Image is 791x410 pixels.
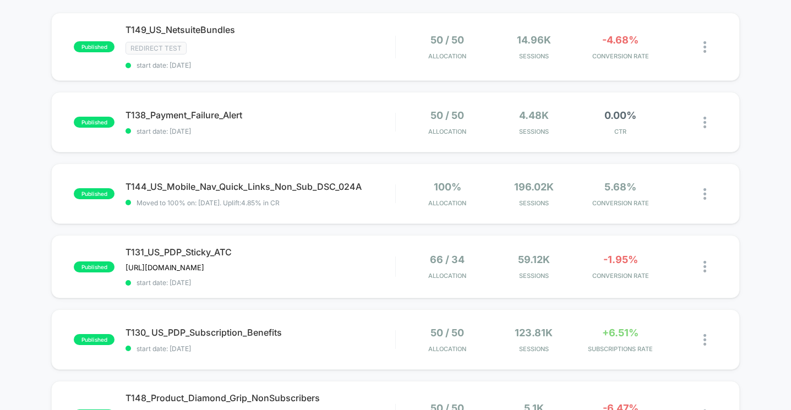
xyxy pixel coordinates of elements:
span: 50 / 50 [430,327,464,338]
span: 50 / 50 [430,34,464,46]
span: published [74,41,114,52]
span: CTR [580,128,661,135]
span: start date: [DATE] [126,61,395,69]
span: CONVERSION RATE [580,52,661,60]
span: 66 / 34 [430,254,465,265]
span: Sessions [493,199,574,207]
img: close [703,117,706,128]
img: close [703,188,706,200]
span: -1.95% [603,254,638,265]
span: Allocation [428,52,466,60]
span: 50 / 50 [430,110,464,121]
img: close [703,261,706,272]
span: 5.68% [604,181,636,193]
span: Allocation [428,199,466,207]
span: 196.02k [514,181,554,193]
span: 100% [434,181,461,193]
span: T138_Payment_Failure_Alert [126,110,395,121]
span: Allocation [428,345,466,353]
span: Allocation [428,128,466,135]
span: Sessions [493,345,574,353]
span: 123.81k [515,327,553,338]
span: Sessions [493,272,574,280]
span: start date: [DATE] [126,127,395,135]
span: +6.51% [602,327,639,338]
img: close [703,334,706,346]
span: start date: [DATE] [126,345,395,353]
span: CONVERSION RATE [580,199,661,207]
span: Allocation [428,272,466,280]
span: -4.68% [602,34,639,46]
span: published [74,334,114,345]
span: [URL][DOMAIN_NAME] [126,263,204,272]
span: SUBSCRIPTIONS RATE [580,345,661,353]
span: Redirect Test [126,42,187,54]
span: Sessions [493,52,574,60]
span: 4.48k [519,110,549,121]
span: published [74,261,114,272]
span: published [74,117,114,128]
span: Sessions [493,128,574,135]
span: Moved to 100% on: [DATE] . Uplift: 4.85% in CR [137,199,280,207]
span: 0.00% [604,110,636,121]
span: published [74,188,114,199]
span: start date: [DATE] [126,278,395,287]
span: 59.12k [518,254,550,265]
span: T144_US_Mobile_Nav_Quick_Links_Non_Sub_DSC_024A [126,181,395,192]
span: CONVERSION RATE [580,272,661,280]
span: T149_US_NetsuiteBundles [126,24,395,35]
span: T131_US_PDP_Sticky_ATC [126,247,395,258]
img: close [703,41,706,53]
span: T130_ US_PDP_Subscription_Benefits [126,327,395,338]
span: 14.96k [517,34,551,46]
span: T148_Product_Diamond_Grip_NonSubscribers [126,392,395,403]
